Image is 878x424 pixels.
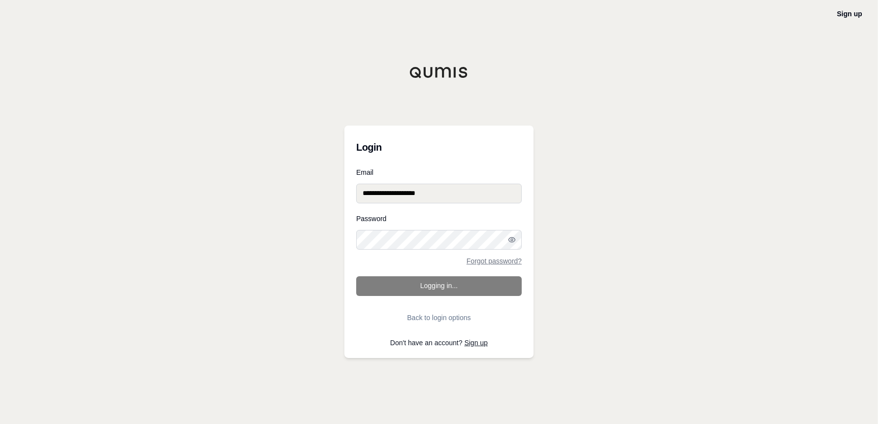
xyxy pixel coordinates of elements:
[837,10,862,18] a: Sign up
[356,308,522,327] button: Back to login options
[356,339,522,346] p: Don't have an account?
[356,215,522,222] label: Password
[356,137,522,157] h3: Login
[465,339,488,347] a: Sign up
[356,169,522,176] label: Email
[467,258,522,264] a: Forgot password?
[409,66,469,78] img: Qumis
